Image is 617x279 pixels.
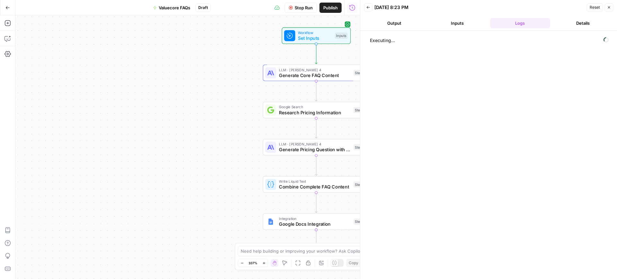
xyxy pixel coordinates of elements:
span: Publish [323,4,338,11]
span: Reset [590,4,600,10]
g: Edge from step_6 to step_7 [315,118,317,138]
span: Research Pricing Information [279,109,351,116]
button: Output [364,18,425,28]
div: WorkflowSet InputsInputs [263,27,370,44]
g: Edge from step_7 to step_8 [315,155,317,175]
span: Write Liquid Text [279,179,351,184]
button: Stop Run [285,3,317,13]
div: Step 8 [353,181,367,187]
button: Details [553,18,613,28]
span: Workflow [298,30,332,35]
span: LLM · [PERSON_NAME] 4 [279,141,351,147]
div: LLM · [PERSON_NAME] 4Generate Core FAQ ContentStep 5 [263,65,370,81]
div: Step 7 [353,144,367,150]
span: Combine Complete FAQ Content [279,183,351,190]
span: Google Search [279,104,351,109]
button: Logs [490,18,550,28]
button: Inputs [427,18,487,28]
span: Generate Core FAQ Content [279,72,351,79]
button: Copy [346,259,361,267]
div: Inputs [335,32,348,39]
span: LLM · [PERSON_NAME] 4 [279,67,351,73]
span: Integration [279,216,351,221]
div: LLM · [PERSON_NAME] 4Generate Pricing Question with CitationsStep 7 [263,139,370,155]
g: Edge from step_5 to step_6 [315,81,317,101]
span: Copy [349,260,358,266]
span: Valuecore FAQs [159,4,190,11]
span: Google Docs Integration [279,221,351,227]
span: Stop Run [295,4,313,11]
span: Set Inputs [298,35,332,41]
div: IntegrationGoogle Docs IntegrationStep 9 [263,213,370,230]
div: Write Liquid TextCombine Complete FAQ ContentStep 8 [263,176,370,193]
span: Generate Pricing Question with Citations [279,146,351,153]
button: Publish [319,3,342,13]
div: Google SearchResearch Pricing InformationStep 6 [263,102,370,118]
button: Valuecore FAQs [149,3,194,13]
span: 107% [248,260,257,266]
span: Draft [198,5,208,11]
div: Step 9 [353,218,367,224]
g: Edge from start to step_5 [315,44,317,64]
span: Executing... [368,35,611,46]
div: Step 5 [353,70,367,76]
img: Instagram%20post%20-%201%201.png [267,218,274,225]
g: Edge from step_9 to end [315,230,317,250]
div: Step 6 [353,107,367,113]
g: Edge from step_8 to step_9 [315,193,317,213]
button: Reset [587,3,603,12]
